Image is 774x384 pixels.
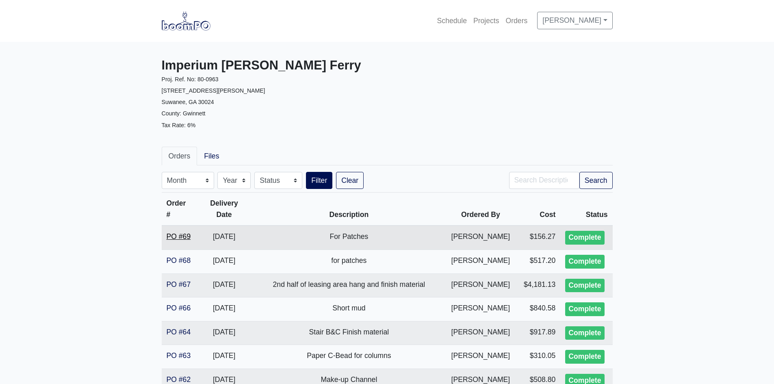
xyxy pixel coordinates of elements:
[251,249,446,273] td: for patches
[197,249,251,273] td: [DATE]
[565,231,604,245] div: Complete
[509,172,579,189] input: Search
[197,321,251,345] td: [DATE]
[447,297,515,321] td: [PERSON_NAME]
[565,279,604,293] div: Complete
[565,350,604,364] div: Complete
[167,375,191,384] a: PO #62
[447,273,515,297] td: [PERSON_NAME]
[251,297,446,321] td: Short mud
[470,12,503,30] a: Projects
[162,99,214,105] small: Suwanee, GA 30024
[197,147,226,165] a: Files
[162,87,265,94] small: [STREET_ADDRESS][PERSON_NAME]
[515,273,560,297] td: $4,181.13
[515,226,560,249] td: $156.27
[197,297,251,321] td: [DATE]
[336,172,364,189] a: Clear
[197,226,251,249] td: [DATE]
[503,12,531,30] a: Orders
[515,249,560,273] td: $517.20
[251,345,446,369] td: Paper C-Bead for columns
[434,12,470,30] a: Schedule
[197,273,251,297] td: [DATE]
[167,351,191,360] a: PO #63
[197,193,251,226] th: Delivery Date
[251,273,446,297] td: 2nd half of leasing area hang and finish material
[197,345,251,369] td: [DATE]
[162,76,219,82] small: Proj. Ref. No: 80-0963
[515,321,560,345] td: $917.89
[162,147,197,165] a: Orders
[579,172,613,189] button: Search
[251,226,446,249] td: For Patches
[162,58,381,73] h3: Imperium [PERSON_NAME] Ferry
[251,321,446,345] td: Stair B&C Finish material
[167,280,191,289] a: PO #67
[447,193,515,226] th: Ordered By
[447,321,515,345] td: [PERSON_NAME]
[565,302,604,316] div: Complete
[447,345,515,369] td: [PERSON_NAME]
[162,193,197,226] th: Order #
[167,256,191,265] a: PO #68
[306,172,332,189] button: Filter
[162,122,196,128] small: Tax Rate: 6%
[167,232,191,241] a: PO #69
[515,193,560,226] th: Cost
[162,11,210,30] img: boomPO
[515,345,560,369] td: $310.05
[167,328,191,336] a: PO #64
[162,110,206,117] small: County: Gwinnett
[167,304,191,312] a: PO #66
[560,193,612,226] th: Status
[537,12,612,29] a: [PERSON_NAME]
[565,255,604,269] div: Complete
[447,226,515,249] td: [PERSON_NAME]
[251,193,446,226] th: Description
[515,297,560,321] td: $840.58
[447,249,515,273] td: [PERSON_NAME]
[565,326,604,340] div: Complete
